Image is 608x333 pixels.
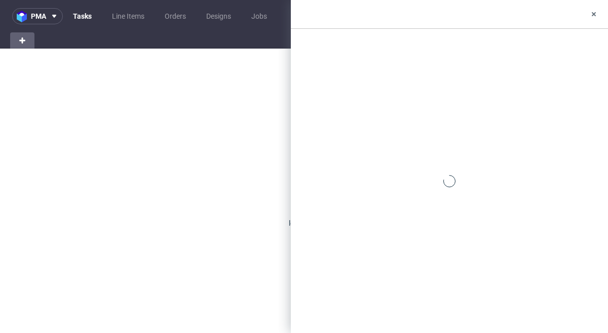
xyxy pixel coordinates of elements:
a: Jobs [245,8,273,24]
a: Tasks [67,8,98,24]
a: Orders [159,8,192,24]
img: logo [17,11,31,22]
button: pma [12,8,63,24]
a: Designs [200,8,237,24]
a: Line Items [106,8,150,24]
span: pma [31,13,46,20]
